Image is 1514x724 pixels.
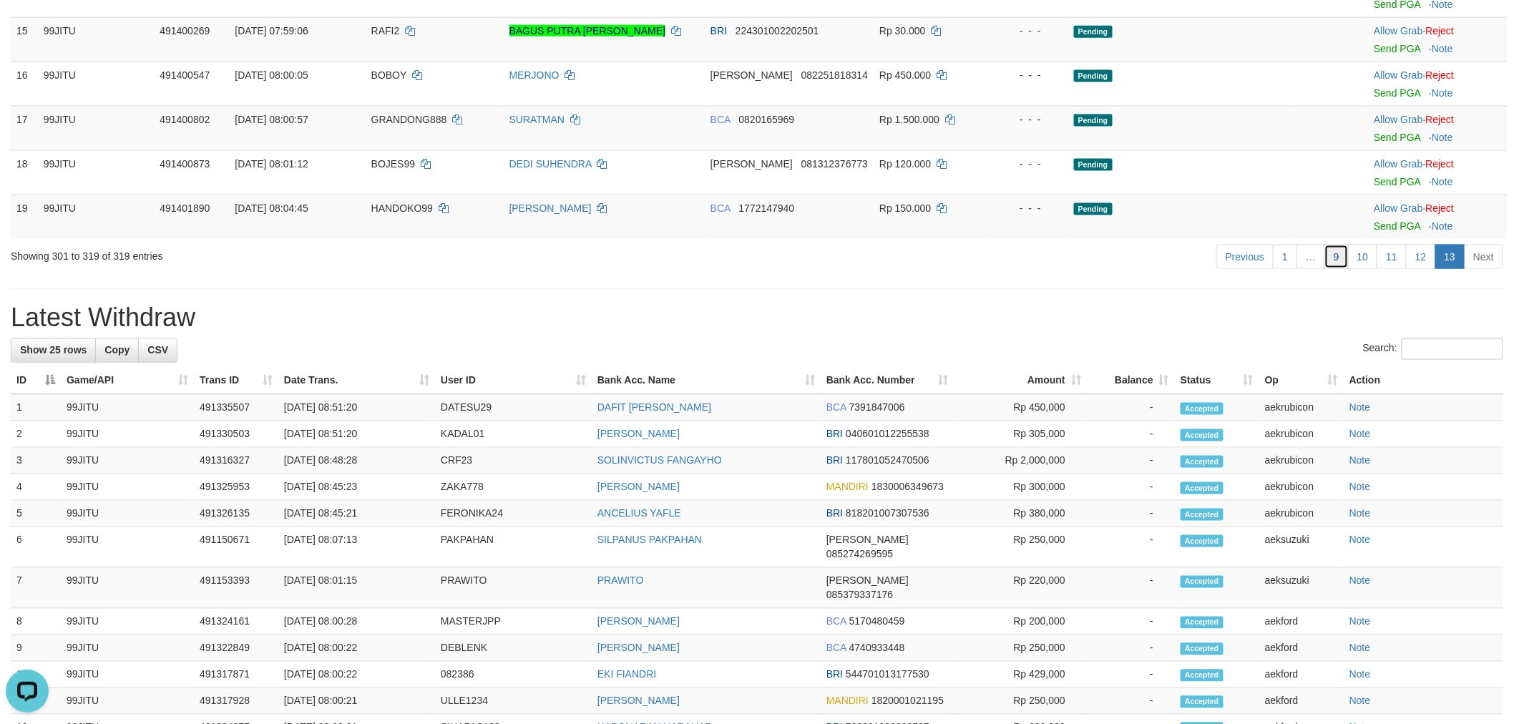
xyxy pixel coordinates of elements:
[1374,69,1425,81] span: ·
[996,201,1063,215] div: - - -
[846,455,929,466] span: Copy 117801052470506 to clipboard
[104,345,130,356] span: Copy
[1087,527,1175,568] td: -
[954,635,1087,662] td: Rp 250,000
[1349,695,1371,707] a: Note
[1426,69,1455,81] a: Reject
[38,62,155,106] td: 99JITU
[194,368,278,394] th: Trans ID: activate to sort column ascending
[1296,245,1325,269] a: …
[1426,114,1455,125] a: Reject
[61,501,194,527] td: 99JITU
[801,69,868,81] span: Copy 082251818314 to clipboard
[1363,338,1503,360] label: Search:
[954,568,1087,609] td: Rp 220,000
[1374,158,1425,170] span: ·
[509,25,666,36] a: BAGUS PUTRA [PERSON_NAME]
[1432,87,1453,99] a: Note
[710,114,731,125] span: BCA
[1259,527,1344,568] td: aeksuzuki
[710,202,731,214] span: BCA
[194,394,278,421] td: 491335507
[597,429,680,440] a: [PERSON_NAME]
[1087,609,1175,635] td: -
[1074,114,1113,127] span: Pending
[147,345,168,356] span: CSV
[849,402,905,414] span: Copy 7391847006 to clipboard
[879,25,926,36] span: Rp 30.000
[11,62,38,106] td: 16
[1374,114,1425,125] span: ·
[597,508,681,519] a: ANCELIUS YAFLE
[160,114,210,125] span: 491400802
[61,635,194,662] td: 99JITU
[1406,245,1436,269] a: 12
[1432,43,1453,54] a: Note
[435,394,592,421] td: DATESU29
[1435,245,1465,269] a: 13
[826,508,843,519] span: BRI
[1349,455,1371,466] a: Note
[371,25,400,36] span: RAFI2
[194,448,278,474] td: 491316327
[1374,87,1420,99] a: Send PGA
[435,568,592,609] td: PRAWITO
[235,114,308,125] span: [DATE] 08:00:57
[278,421,435,448] td: [DATE] 08:51:20
[1074,159,1113,171] span: Pending
[597,575,644,587] a: PRAWITO
[1349,616,1371,627] a: Note
[849,642,905,654] span: Copy 4740933448 to clipboard
[1368,106,1508,150] td: ·
[879,114,939,125] span: Rp 1.500.000
[11,394,61,421] td: 1
[597,455,722,466] a: SOLINVICTUS FANGAYHO
[1374,25,1425,36] span: ·
[11,635,61,662] td: 9
[1087,368,1175,394] th: Balance: activate to sort column ascending
[435,421,592,448] td: KADAL01
[235,69,308,81] span: [DATE] 08:00:05
[11,243,620,263] div: Showing 301 to 319 of 319 entries
[871,695,944,707] span: Copy 1820001021195 to clipboard
[826,642,846,654] span: BCA
[954,527,1087,568] td: Rp 250,000
[194,688,278,715] td: 491317928
[61,474,194,501] td: 99JITU
[592,368,821,394] th: Bank Acc. Name: activate to sort column ascending
[954,688,1087,715] td: Rp 250,000
[1087,635,1175,662] td: -
[435,368,592,394] th: User ID: activate to sort column ascending
[1432,176,1453,187] a: Note
[1259,474,1344,501] td: aekrubicon
[1181,576,1224,588] span: Accepted
[879,69,931,81] span: Rp 450.000
[1368,17,1508,62] td: ·
[849,616,905,627] span: Copy 5170480459 to clipboard
[1374,114,1422,125] a: Allow Grab
[996,112,1063,127] div: - - -
[1216,245,1274,269] a: Previous
[435,527,592,568] td: PAKPAHAN
[278,609,435,635] td: [DATE] 08:00:28
[11,568,61,609] td: 7
[278,394,435,421] td: [DATE] 08:51:20
[11,106,38,150] td: 17
[1368,62,1508,106] td: ·
[61,568,194,609] td: 99JITU
[846,669,929,680] span: Copy 544701013177530 to clipboard
[194,474,278,501] td: 491325953
[1349,669,1371,680] a: Note
[1181,403,1224,415] span: Accepted
[826,534,909,546] span: [PERSON_NAME]
[61,662,194,688] td: 99JITU
[954,394,1087,421] td: Rp 450,000
[1368,150,1508,195] td: ·
[1259,635,1344,662] td: aekford
[1181,696,1224,708] span: Accepted
[879,202,931,214] span: Rp 150.000
[826,590,893,601] span: Copy 085379337176 to clipboard
[11,150,38,195] td: 18
[1426,202,1455,214] a: Reject
[996,24,1063,38] div: - - -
